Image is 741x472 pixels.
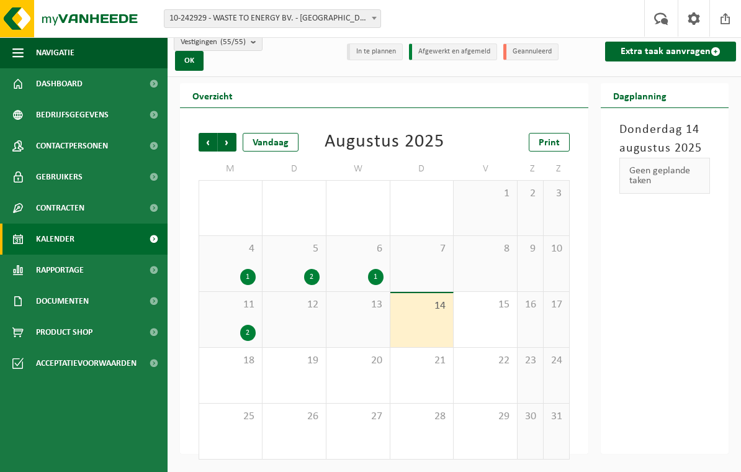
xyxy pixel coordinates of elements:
div: Augustus 2025 [325,133,444,152]
h2: Overzicht [180,83,245,107]
span: 8 [460,242,511,256]
div: Vandaag [243,133,299,152]
span: Print [539,138,560,148]
span: 17 [550,298,563,312]
span: Gebruikers [36,161,83,193]
span: Dashboard [36,68,83,99]
span: 3 [550,187,563,201]
span: 29 [460,410,511,424]
button: OK [175,51,204,71]
span: 11 [205,298,256,312]
span: 1 [460,187,511,201]
div: 2 [304,269,320,285]
td: D [263,158,326,180]
div: Geen geplande taken [619,158,710,194]
span: 20 [333,354,384,368]
span: 14 [397,299,447,313]
span: 28 [397,410,447,424]
span: Bedrijfsgegevens [36,99,109,130]
button: Vestigingen(55/55) [174,32,263,51]
span: Vestigingen [181,33,246,52]
span: 21 [397,354,447,368]
a: Extra taak aanvragen [605,42,736,61]
count: (55/55) [220,38,246,46]
span: 7 [397,242,447,256]
span: 5 [269,242,320,256]
span: 12 [269,298,320,312]
span: Contactpersonen [36,130,108,161]
h3: Donderdag 14 augustus 2025 [619,120,710,158]
span: 2 [524,187,537,201]
span: Product Shop [36,317,92,348]
li: Geannuleerd [503,43,559,60]
td: Z [518,158,544,180]
li: In te plannen [347,43,403,60]
span: Vorige [199,133,217,152]
td: W [326,158,390,180]
span: Rapportage [36,255,84,286]
span: 15 [460,298,511,312]
span: 26 [269,410,320,424]
td: M [199,158,263,180]
span: 10 [550,242,563,256]
span: Contracten [36,193,84,224]
span: Navigatie [36,37,74,68]
span: Documenten [36,286,89,317]
span: 23 [524,354,537,368]
span: 16 [524,298,537,312]
span: 31 [550,410,563,424]
td: V [454,158,518,180]
div: 2 [240,325,256,341]
a: Print [529,133,570,152]
span: 22 [460,354,511,368]
span: 9 [524,242,537,256]
span: 10-242929 - WASTE TO ENERGY BV. - NIJKERK [164,10,380,27]
div: 1 [240,269,256,285]
span: 19 [269,354,320,368]
span: 13 [333,298,384,312]
span: 25 [205,410,256,424]
li: Afgewerkt en afgemeld [409,43,497,60]
span: 6 [333,242,384,256]
span: Acceptatievoorwaarden [36,348,137,379]
span: 24 [550,354,563,368]
span: 27 [333,410,384,424]
span: 30 [524,410,537,424]
span: Volgende [218,133,236,152]
span: 4 [205,242,256,256]
span: 18 [205,354,256,368]
h2: Dagplanning [601,83,679,107]
div: 1 [368,269,384,285]
td: D [390,158,454,180]
span: Kalender [36,224,74,255]
td: Z [544,158,570,180]
span: 10-242929 - WASTE TO ENERGY BV. - NIJKERK [164,9,381,28]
